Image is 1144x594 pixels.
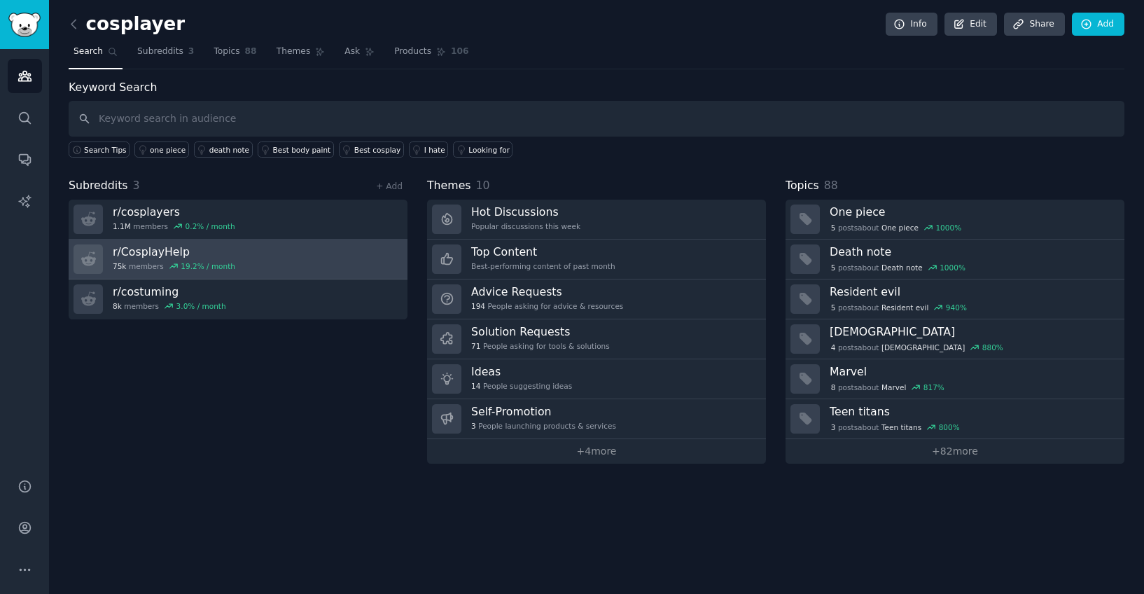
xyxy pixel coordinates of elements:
[786,177,819,195] span: Topics
[427,319,766,359] a: Solution Requests71People asking for tools & solutions
[944,13,997,36] a: Edit
[69,141,130,158] button: Search Tips
[69,41,123,69] a: Search
[272,41,330,69] a: Themes
[476,179,490,192] span: 10
[471,205,580,219] h3: Hot Discussions
[427,200,766,240] a: Hot DiscussionsPopular discussions this week
[137,46,183,58] span: Subreddits
[113,221,131,231] span: 1.1M
[113,261,235,271] div: members
[881,223,919,233] span: One piece
[344,46,360,58] span: Ask
[427,439,766,464] a: +4more
[831,263,836,272] span: 5
[881,422,921,432] span: Teen titans
[471,261,615,271] div: Best-performing content of past month
[134,141,189,158] a: one piece
[786,200,1124,240] a: One piece5postsaboutOne piece1000%
[830,205,1115,219] h3: One piece
[258,141,334,158] a: Best body paint
[831,343,836,352] span: 4
[946,303,967,312] div: 940 %
[881,343,965,352] span: [DEMOGRAPHIC_DATA]
[113,284,226,299] h3: r/ costuming
[186,221,235,231] div: 0.2 % / month
[354,145,401,155] div: Best cosplay
[830,404,1115,419] h3: Teen titans
[886,13,937,36] a: Info
[786,359,1124,399] a: Marvel8postsaboutMarvel817%
[424,145,445,155] div: I hate
[113,221,235,231] div: members
[786,279,1124,319] a: Resident evil5postsaboutResident evil940%
[69,13,185,36] h2: cosplayer
[69,200,407,240] a: r/cosplayers1.1Mmembers0.2% / month
[113,205,235,219] h3: r/ cosplayers
[427,279,766,319] a: Advice Requests194People asking for advice & resources
[830,324,1115,339] h3: [DEMOGRAPHIC_DATA]
[831,382,836,392] span: 8
[84,145,127,155] span: Search Tips
[935,223,961,233] div: 1000 %
[830,284,1115,299] h3: Resident evil
[881,303,928,312] span: Resident evil
[471,381,480,391] span: 14
[273,145,331,155] div: Best body paint
[471,421,476,431] span: 3
[471,341,610,351] div: People asking for tools & solutions
[409,141,449,158] a: I hate
[831,422,836,432] span: 3
[194,141,253,158] a: death note
[209,41,261,69] a: Topics88
[113,301,122,311] span: 8k
[830,421,961,434] div: post s about
[939,422,960,432] div: 800 %
[427,359,766,399] a: Ideas14People suggesting ideas
[471,381,572,391] div: People suggesting ideas
[471,301,485,311] span: 194
[881,382,906,392] span: Marvel
[427,177,471,195] span: Themes
[786,240,1124,279] a: Death note5postsaboutDeath note1000%
[786,399,1124,439] a: Teen titans3postsaboutTeen titans800%
[831,303,836,312] span: 5
[830,364,1115,379] h3: Marvel
[113,301,226,311] div: members
[471,364,572,379] h3: Ideas
[394,46,431,58] span: Products
[214,46,239,58] span: Topics
[786,439,1124,464] a: +82more
[8,13,41,37] img: GummySearch logo
[824,179,838,192] span: 88
[69,101,1124,137] input: Keyword search in audience
[471,341,480,351] span: 71
[451,46,469,58] span: 106
[150,145,186,155] div: one piece
[830,381,946,394] div: post s about
[209,145,249,155] div: death note
[188,46,195,58] span: 3
[181,261,235,271] div: 19.2 % / month
[940,263,965,272] div: 1000 %
[830,244,1115,259] h3: Death note
[132,41,199,69] a: Subreddits3
[74,46,103,58] span: Search
[176,301,226,311] div: 3.0 % / month
[69,279,407,319] a: r/costuming8kmembers3.0% / month
[340,41,379,69] a: Ask
[339,141,404,158] a: Best cosplay
[133,179,140,192] span: 3
[830,221,963,234] div: post s about
[831,223,836,233] span: 5
[245,46,257,58] span: 88
[471,301,623,311] div: People asking for advice & resources
[471,404,616,419] h3: Self-Promotion
[427,399,766,439] a: Self-Promotion3People launching products & services
[1004,13,1064,36] a: Share
[69,177,128,195] span: Subreddits
[471,221,580,231] div: Popular discussions this week
[427,240,766,279] a: Top ContentBest-performing content of past month
[277,46,311,58] span: Themes
[471,244,615,259] h3: Top Content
